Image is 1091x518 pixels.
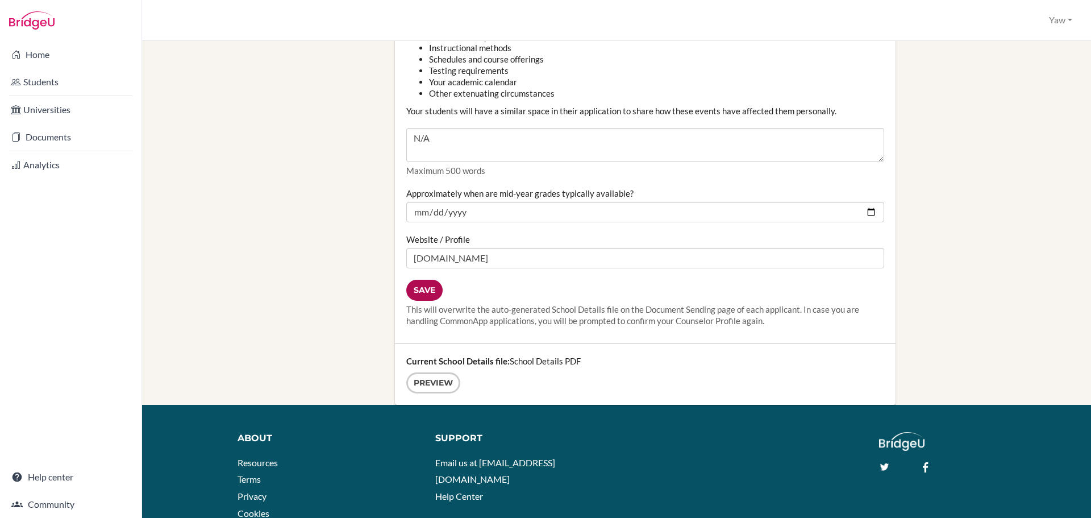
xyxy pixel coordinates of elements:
div: Support [435,432,606,445]
a: Privacy [238,491,266,502]
img: logo_white@2x-f4f0deed5e89b7ecb1c2cc34c3e3d731f90f0f143d5ea2071677605dd97b5244.png [879,432,925,451]
input: Save [406,280,443,301]
p: Maximum 500 words [406,165,884,176]
li: Instructional methods [429,42,884,53]
li: Your academic calendar [429,76,884,88]
a: Help center [2,466,139,488]
button: Yaw [1044,10,1077,31]
a: Analytics [2,154,139,176]
img: Bridge-U [9,11,55,30]
label: Website / Profile [406,234,470,245]
a: Resources [238,457,278,468]
textarea: N/A [406,128,884,162]
a: Preview [406,372,460,393]
a: Home [2,43,139,66]
a: Community [2,493,139,516]
a: Universities [2,98,139,121]
a: Terms [238,474,261,484]
div: School Details PDF [395,344,896,405]
a: Documents [2,126,139,148]
li: Other extenuating circumstances [429,88,884,99]
div: About [238,432,419,445]
label: Approximately when are mid-year grades typically available? [406,188,634,199]
li: Schedules and course offerings [429,53,884,65]
a: Students [2,71,139,93]
strong: Current School Details file: [406,356,510,366]
a: Help Center [435,491,483,502]
a: Email us at [EMAIL_ADDRESS][DOMAIN_NAME] [435,457,555,485]
div: This will overwrite the auto-generated School Details file on the Document Sending page of each a... [406,304,884,326]
li: Testing requirements [429,65,884,76]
